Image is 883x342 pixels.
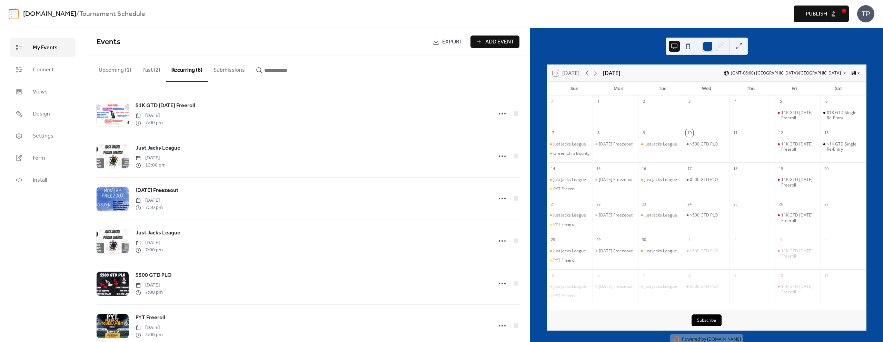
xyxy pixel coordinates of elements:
div: 25 [732,200,739,208]
span: 12:00 pm [136,162,166,169]
div: Just Jacks League [553,248,586,254]
div: Monday Freezeout [593,212,638,218]
a: [DOMAIN_NAME] [23,8,76,21]
a: [DATE] Freezeout [136,186,178,195]
div: [DATE] Freezeout [599,212,633,218]
div: Just Jacks League [547,212,593,218]
div: PYT Freeroll [547,222,593,227]
a: Just Jacks League [136,229,180,238]
div: 31 [549,98,557,105]
div: PYT Freeroll [547,258,593,263]
button: Submissions [208,56,250,81]
div: 9 [732,272,739,279]
span: [DATE] [136,197,163,204]
div: Green Chip Bounty [547,151,593,156]
div: Just Jacks League [553,141,586,147]
div: PYT Freeroll [553,293,576,299]
div: Thu [728,82,773,95]
div: $500 GTD PLO [690,141,718,147]
div: 12 [777,129,785,137]
div: 11 [732,129,739,137]
div: 10 [686,129,693,137]
div: 8 [595,129,602,137]
div: $500 GTD PLO [690,212,718,218]
div: Just Jacks League [547,284,593,289]
span: 7:30 pm [136,204,163,211]
div: $500 GTD PLO [684,212,729,218]
div: $1K GTD [DATE] Freeroll [781,110,818,121]
div: TP [857,5,874,22]
div: 20 [823,165,830,172]
div: [DATE] Freezeout [599,141,633,147]
a: Export [427,36,468,48]
span: Design [33,110,50,118]
div: $500 GTD PLO [684,284,729,289]
div: [DATE] Freezeout [599,284,633,289]
div: 2 [732,236,739,244]
a: My Events [10,38,76,57]
span: $500 GTD PLO [136,271,172,280]
div: $1K GTD [DATE] Freeroll [781,284,818,294]
span: 3:00 pm [136,331,163,339]
div: $500 GTD PLO [690,284,718,289]
div: 5 [549,272,557,279]
a: Just Jacks League [136,144,180,153]
div: $500 GTD PLO [684,141,729,147]
div: 4 [823,236,830,244]
span: 7:00 pm [136,119,163,127]
span: 7:00 pm [136,247,163,254]
div: Just Jacks League [547,141,593,147]
span: Publish [806,10,827,18]
a: Form [10,149,76,167]
div: $1K GTD Friday Freeroll [775,110,821,121]
div: 13 [823,129,830,137]
div: [DATE] [603,69,620,77]
span: 7:00 pm [136,289,163,296]
div: $1K GTD Friday Freeroll [775,177,821,188]
a: $1K GTD [DATE] Freeroll [136,101,195,110]
div: 8 [686,272,693,279]
a: Install [10,171,76,189]
div: Just Jacks League [638,248,684,254]
div: 26 [777,200,785,208]
div: 29 [595,236,602,244]
span: Just Jacks League [136,229,180,237]
div: PYT Freeroll [553,186,576,192]
div: $1K GTD Single Re-Entry [827,141,863,152]
div: $1K GTD Single Re-Entry [821,141,866,152]
div: [DATE] Freezeout [599,248,633,254]
div: Monday Freezeout [593,248,638,254]
div: Monday Freezeout [593,284,638,289]
div: Just Jacks League [644,177,677,182]
div: Fri [773,82,817,95]
div: 10 [777,272,785,279]
div: Just Jacks League [644,212,677,218]
div: 7 [640,272,648,279]
div: 23 [640,200,648,208]
span: [DATE] [136,112,163,119]
div: 2 [640,98,648,105]
div: $1K GTD Single Re-Entry [827,110,863,121]
div: 30 [640,236,648,244]
div: $1K GTD [DATE] Freeroll [781,248,818,259]
div: $500 GTD PLO [690,177,718,182]
div: Just Jacks League [553,177,586,182]
div: $1K GTD Single Re-Entry [821,110,866,121]
div: 15 [595,165,602,172]
span: [DATE] [136,239,163,247]
b: / [76,8,79,21]
div: Wed [685,82,729,95]
div: 21 [549,200,557,208]
div: Tue [641,82,685,95]
div: $1K GTD Friday Freeroll [775,141,821,152]
span: [DATE] [136,282,163,289]
div: 22 [595,200,602,208]
a: [DOMAIN_NAME] [707,336,741,342]
div: 3 [777,236,785,244]
button: Add Event [470,36,519,48]
div: Just Jacks League [547,177,593,182]
div: $1K GTD [DATE] Freeroll [781,177,818,188]
span: Install [33,176,47,184]
div: $1K GTD [DATE] Freeroll [781,212,818,223]
button: Publish [794,6,849,22]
